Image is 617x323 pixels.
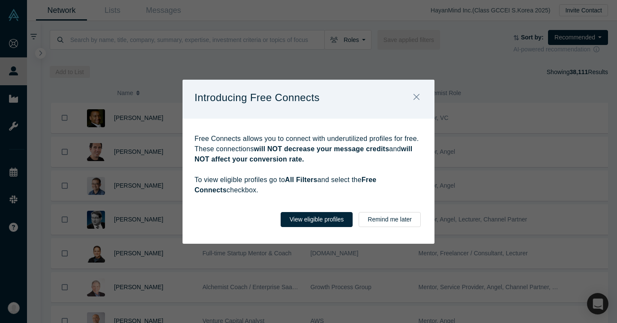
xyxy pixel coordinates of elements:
[254,145,389,153] strong: will NOT decrease your message credits
[407,89,425,107] button: Close
[195,134,422,195] p: Free Connects allows you to connect with underutilized profiles for free. These connections and T...
[195,145,413,163] strong: will NOT affect your conversion rate.
[281,212,353,227] button: View eligible profiles
[195,89,320,107] p: Introducing Free Connects
[285,176,317,183] strong: All Filters
[359,212,421,227] button: Remind me later
[195,176,376,194] strong: Free Connects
